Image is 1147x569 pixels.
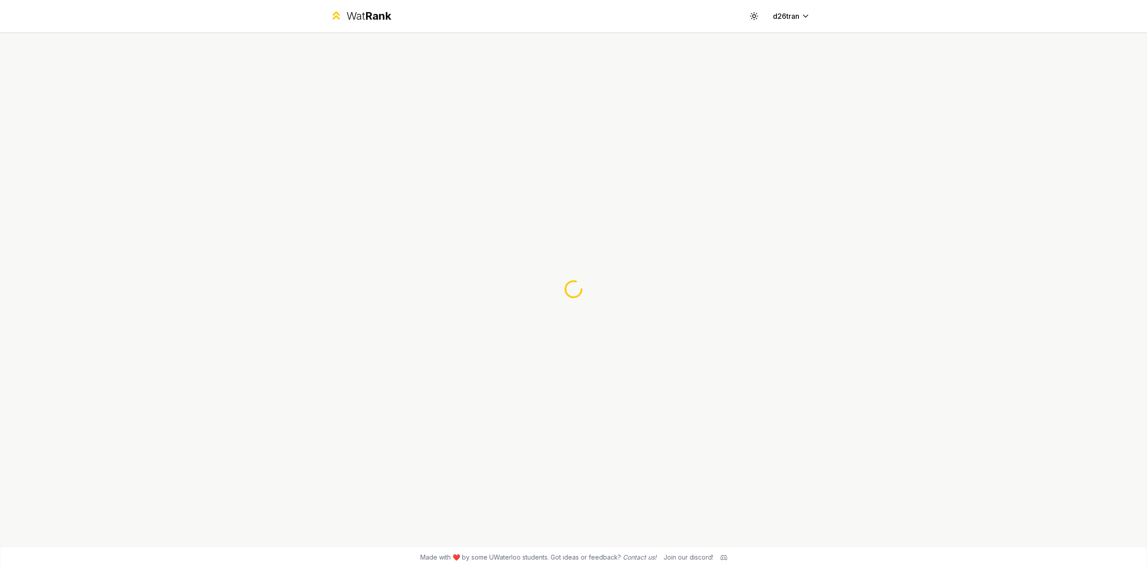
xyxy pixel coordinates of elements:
div: Join our discord! [664,553,713,562]
span: Rank [365,9,391,22]
button: d26tran [766,8,817,24]
span: Made with ❤️ by some UWaterloo students. Got ideas or feedback? [420,553,656,562]
a: WatRank [330,9,391,23]
span: d26tran [773,11,799,21]
div: Wat [346,9,391,23]
a: Contact us! [623,553,656,561]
